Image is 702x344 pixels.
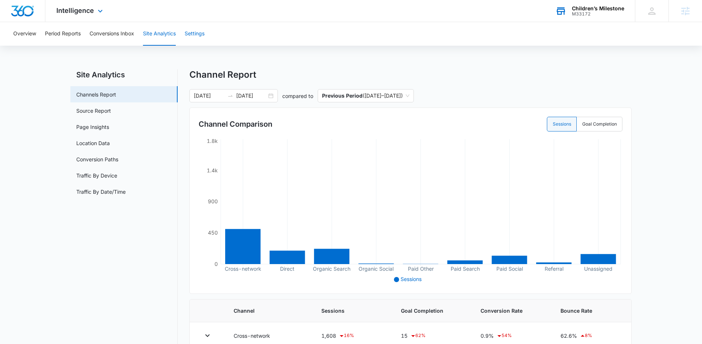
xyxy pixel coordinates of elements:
p: compared to [282,92,313,100]
p: Previous Period [322,92,363,99]
span: Channel [234,307,304,315]
tspan: Organic Social [359,266,394,272]
h2: Site Analytics [70,69,178,80]
span: Goal Completion [401,307,463,315]
div: 62 % [410,331,426,340]
tspan: 0 [214,261,218,267]
tspan: 1.4k [207,167,218,173]
tspan: Unassigned [584,266,612,272]
a: Location Data [76,139,110,147]
div: 62.6% [560,331,619,340]
div: 1,608 [321,331,383,340]
label: Goal Completion [577,117,622,131]
tspan: 900 [208,198,218,204]
tspan: 1.8k [207,138,218,144]
tspan: Referral [545,266,563,272]
a: Page Insights [76,123,109,131]
div: 0.9% [481,331,542,340]
span: Intelligence [56,7,94,14]
div: 15 [401,331,463,340]
tspan: Paid Social [496,266,523,272]
h3: Channel Comparison [199,119,272,130]
tspan: Paid Other [408,266,434,272]
tspan: Organic Search [313,266,350,272]
a: Source Report [76,107,111,115]
button: Toggle Row Expanded [202,330,213,341]
a: Traffic By Date/Time [76,188,126,196]
input: End date [236,92,267,100]
span: Conversion Rate [481,307,542,315]
tspan: Paid Search [451,266,480,272]
div: account name [572,6,624,11]
span: ( [DATE] – [DATE] ) [322,89,409,102]
div: account id [572,11,624,17]
input: Start date [194,92,224,100]
button: Conversions Inbox [90,22,134,46]
label: Sessions [547,117,577,131]
div: 8 % [580,331,592,340]
button: Settings [185,22,205,46]
a: Conversion Paths [76,155,118,163]
tspan: 450 [208,229,218,236]
tspan: Direct [280,266,294,272]
span: Sessions [321,307,383,315]
span: to [227,93,233,99]
div: 16 % [339,331,354,340]
button: Period Reports [45,22,81,46]
a: Channels Report [76,91,116,98]
div: 54 % [496,331,512,340]
h1: Channel Report [189,69,256,80]
a: Traffic By Device [76,172,117,179]
button: Site Analytics [143,22,176,46]
tspan: Cross-network [225,266,261,272]
button: Overview [13,22,36,46]
span: Sessions [401,276,422,282]
span: swap-right [227,93,233,99]
span: Bounce Rate [560,307,619,315]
